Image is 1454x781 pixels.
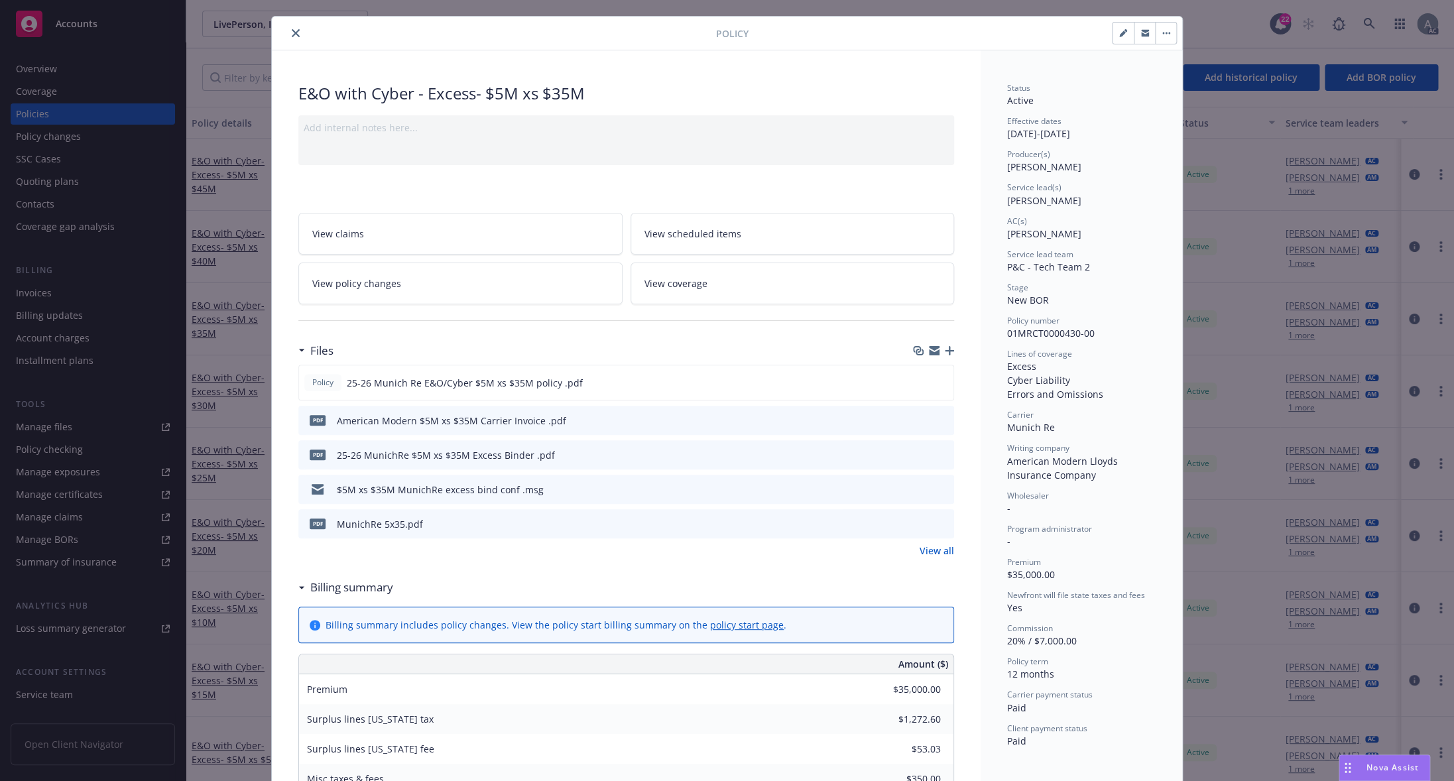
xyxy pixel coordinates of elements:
[312,227,364,241] span: View claims
[1007,94,1034,107] span: Active
[1007,589,1145,601] span: Newfront will file state taxes and fees
[916,517,926,531] button: download file
[1007,556,1041,568] span: Premium
[1007,623,1053,634] span: Commission
[1007,634,1077,647] span: 20% / $7,000.00
[1007,249,1073,260] span: Service lead team
[916,483,926,497] button: download file
[347,376,583,390] span: 25-26 Munich Re E&O/Cyber $5M xs $35M policy .pdf
[644,276,707,290] span: View coverage
[1007,194,1081,207] span: [PERSON_NAME]
[920,544,954,558] a: View all
[1007,442,1069,453] span: Writing company
[936,376,948,390] button: preview file
[310,518,326,528] span: pdf
[710,619,784,631] a: policy start page
[916,448,926,462] button: download file
[307,743,434,755] span: Surplus lines [US_STATE] fee
[1007,261,1090,273] span: P&C - Tech Team 2
[1007,373,1156,387] div: Cyber Liability
[1007,502,1010,514] span: -
[298,82,954,105] div: E&O with Cyber - Excess- $5M xs $35M
[863,680,949,699] input: 0.00
[1007,421,1055,434] span: Munich Re
[1007,656,1048,667] span: Policy term
[1007,387,1156,401] div: Errors and Omissions
[937,448,949,462] button: preview file
[310,415,326,425] span: pdf
[1007,409,1034,420] span: Carrier
[1339,754,1430,781] button: Nova Assist
[1007,735,1026,747] span: Paid
[1007,689,1093,700] span: Carrier payment status
[310,450,326,459] span: pdf
[1007,535,1010,548] span: -
[644,227,741,241] span: View scheduled items
[312,276,401,290] span: View policy changes
[631,213,955,255] a: View scheduled items
[337,517,423,531] div: MunichRe 5x35.pdf
[1007,327,1095,339] span: 01MRCT0000430-00
[1007,294,1049,306] span: New BOR
[288,25,304,41] button: close
[1366,762,1419,773] span: Nova Assist
[1007,701,1026,714] span: Paid
[898,657,948,671] span: Amount ($)
[1007,359,1156,373] div: Excess
[298,263,623,304] a: View policy changes
[337,448,555,462] div: 25-26 MunichRe $5M xs $35M Excess Binder .pdf
[716,27,749,40] span: Policy
[1007,601,1022,614] span: Yes
[307,713,434,725] span: Surplus lines [US_STATE] tax
[298,213,623,255] a: View claims
[1007,315,1060,326] span: Policy number
[1007,182,1061,193] span: Service lead(s)
[298,342,333,359] div: Files
[1007,282,1028,293] span: Stage
[1007,490,1049,501] span: Wholesaler
[1007,149,1050,160] span: Producer(s)
[304,121,949,135] div: Add internal notes here...
[298,579,393,596] div: Billing summary
[1007,82,1030,93] span: Status
[337,483,544,497] div: $5M xs $35M MunichRe excess bind conf .msg
[915,376,926,390] button: download file
[937,414,949,428] button: preview file
[1007,227,1081,240] span: [PERSON_NAME]
[1007,115,1156,141] div: [DATE] - [DATE]
[1339,755,1356,780] div: Drag to move
[863,709,949,729] input: 0.00
[1007,115,1061,127] span: Effective dates
[631,263,955,304] a: View coverage
[310,342,333,359] h3: Files
[310,377,336,389] span: Policy
[337,414,566,428] div: American Modern $5M xs $35M Carrier Invoice .pdf
[937,517,949,531] button: preview file
[1007,215,1027,227] span: AC(s)
[1007,568,1055,581] span: $35,000.00
[326,618,786,632] div: Billing summary includes policy changes. View the policy start billing summary on the .
[1007,160,1081,173] span: [PERSON_NAME]
[1007,668,1054,680] span: 12 months
[310,579,393,596] h3: Billing summary
[307,683,347,695] span: Premium
[1007,723,1087,734] span: Client payment status
[863,739,949,759] input: 0.00
[1007,523,1092,534] span: Program administrator
[1007,455,1121,481] span: American Modern Lloyds Insurance Company
[1007,348,1072,359] span: Lines of coverage
[916,414,926,428] button: download file
[937,483,949,497] button: preview file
